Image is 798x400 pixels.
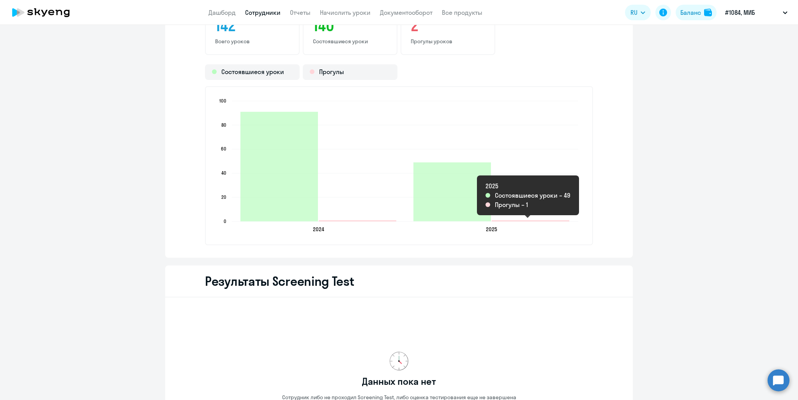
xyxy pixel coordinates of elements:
[442,9,482,16] a: Все продукты
[411,16,485,35] h3: 2
[320,9,371,16] a: Начислить уроки
[492,220,569,221] path: 2025-05-07T21:00:00.000Z Прогулы 1
[313,226,324,233] text: 2024
[224,218,226,224] text: 0
[221,122,226,128] text: 80
[411,38,485,45] p: Прогулы уроков
[725,8,755,17] p: #1084, МИБ
[303,64,397,80] div: Прогулы
[680,8,701,17] div: Баланс
[704,9,712,16] img: balance
[625,5,651,20] button: RU
[380,9,433,16] a: Документооборот
[319,220,396,221] path: 2024-07-10T21:00:00.000Z Прогулы 1
[240,112,318,221] path: 2024-07-10T21:00:00.000Z Состоявшиеся уроки 91
[215,38,290,45] p: Всего уроков
[313,16,387,35] h3: 140
[390,352,408,370] img: no-data
[221,170,226,176] text: 40
[486,226,497,233] text: 2025
[221,146,226,152] text: 60
[208,9,236,16] a: Дашборд
[205,64,300,80] div: Состоявшиеся уроки
[630,8,637,17] span: RU
[219,98,226,104] text: 100
[413,163,491,221] path: 2025-05-07T21:00:00.000Z Состоявшиеся уроки 49
[221,194,226,200] text: 20
[215,16,290,35] h3: 142
[245,9,281,16] a: Сотрудники
[676,5,717,20] button: Балансbalance
[362,375,436,388] h3: Данных пока нет
[290,9,311,16] a: Отчеты
[721,3,791,22] button: #1084, МИБ
[205,273,354,289] h2: Результаты Screening Test
[313,38,387,45] p: Состоявшиеся уроки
